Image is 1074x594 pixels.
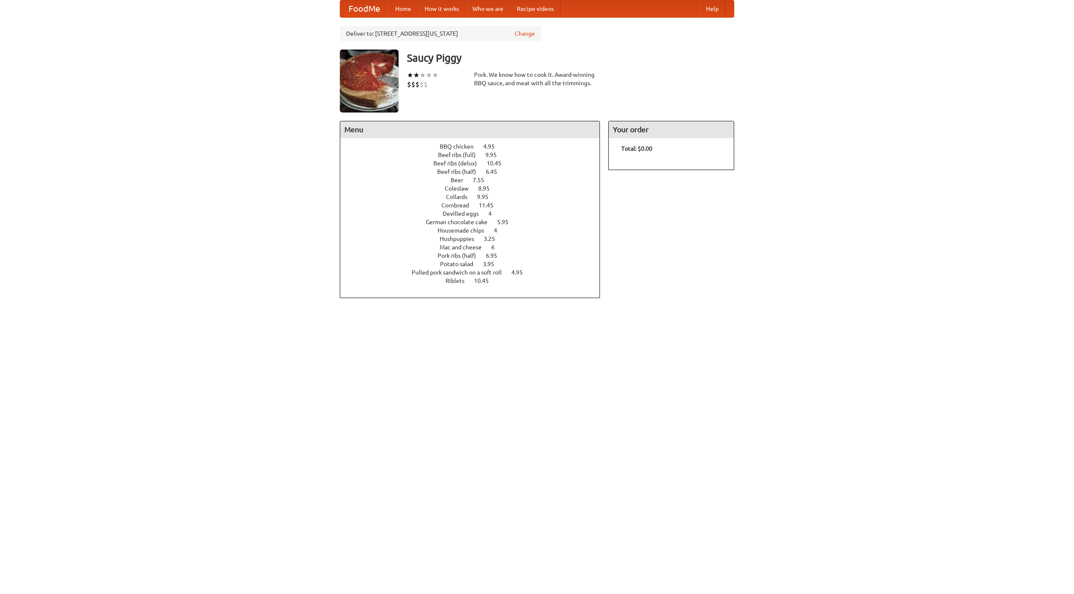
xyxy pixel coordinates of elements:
span: 5.95 [497,219,517,225]
span: 4.95 [483,143,503,150]
span: Riblets [446,277,473,284]
span: Devilled eggs [443,210,487,217]
li: ★ [407,71,413,80]
a: BBQ chicken 4.95 [440,143,510,150]
a: FoodMe [340,0,388,17]
span: Beer [451,177,472,183]
span: Pork ribs (half) [438,252,485,259]
a: Change [515,29,535,38]
span: 6.95 [486,252,506,259]
span: Beef ribs (half) [437,168,485,175]
span: 7.55 [473,177,493,183]
span: 6.45 [486,168,506,175]
span: 11.45 [479,202,502,209]
span: Mac and cheese [440,244,490,251]
li: ★ [426,71,432,80]
span: 6 [491,244,503,251]
a: Collards 9.95 [446,194,504,200]
a: Help [699,0,725,17]
span: 8.95 [478,185,498,192]
a: Cornbread 11.45 [441,202,509,209]
a: Housemade chips 4 [438,227,513,234]
span: BBQ chicken [440,143,482,150]
h4: Your order [609,121,734,138]
a: Who we are [466,0,510,17]
span: Coleslaw [445,185,477,192]
a: Potato salad 3.95 [440,261,510,267]
a: Coleslaw 8.95 [445,185,505,192]
div: Pork. We know how to cook it. Award-winning BBQ sauce, and meat with all the trimmings. [474,71,600,87]
b: Total: $0.00 [621,145,652,152]
a: Home [388,0,418,17]
span: 4 [488,210,500,217]
span: Housemade chips [438,227,493,234]
a: German chocolate cake 5.95 [426,219,524,225]
span: Collards [446,194,476,200]
li: ★ [420,71,426,80]
span: 4 [494,227,506,234]
li: $ [415,80,420,89]
span: Cornbread [441,202,477,209]
span: Hushpuppies [440,236,482,242]
li: ★ [413,71,420,80]
span: German chocolate cake [426,219,496,225]
span: 10.45 [474,277,497,284]
span: 3.95 [483,261,503,267]
a: Pork ribs (half) 6.95 [438,252,513,259]
a: Mac and cheese 6 [440,244,510,251]
span: Potato salad [440,261,482,267]
li: ★ [432,71,438,80]
a: Devilled eggs 4 [443,210,507,217]
a: Riblets 10.45 [446,277,504,284]
h4: Menu [340,121,600,138]
a: Beer 7.55 [451,177,500,183]
span: Pulled pork sandwich on a soft roll [412,269,510,276]
span: 4.95 [511,269,531,276]
a: Beef ribs (delux) 10.45 [433,160,517,167]
img: angular.jpg [340,50,399,113]
li: $ [420,80,424,89]
span: Beef ribs (delux) [433,160,485,167]
span: 9.95 [485,152,505,158]
a: Hushpuppies 3.25 [440,236,511,242]
span: 9.95 [477,194,497,200]
li: $ [424,80,428,89]
div: Deliver to: [STREET_ADDRESS][US_STATE] [340,26,541,41]
span: 3.25 [484,236,503,242]
li: $ [407,80,411,89]
a: Recipe videos [510,0,560,17]
a: Pulled pork sandwich on a soft roll 4.95 [412,269,538,276]
span: Beef ribs (full) [438,152,484,158]
li: $ [411,80,415,89]
span: 10.45 [487,160,510,167]
a: How it works [418,0,466,17]
a: Beef ribs (half) 6.45 [437,168,513,175]
h3: Saucy Piggy [407,50,734,66]
a: Beef ribs (full) 9.95 [438,152,512,158]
